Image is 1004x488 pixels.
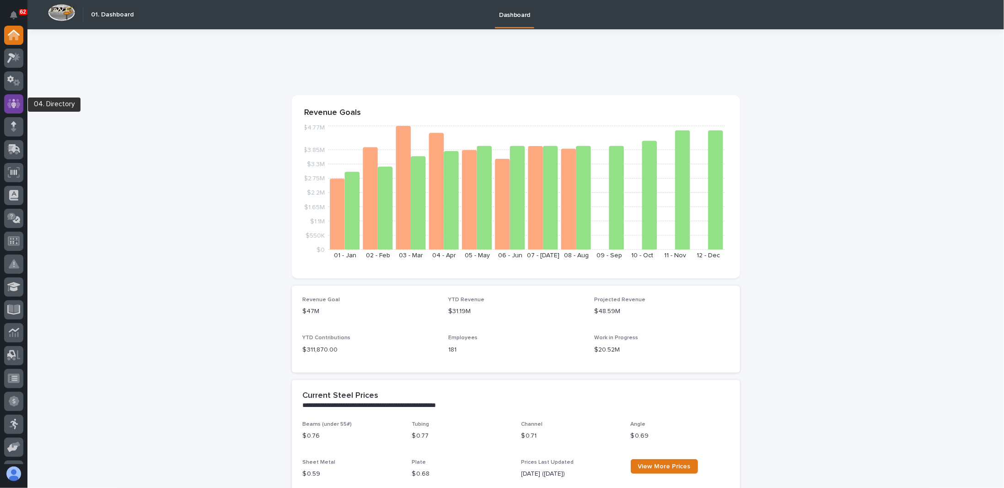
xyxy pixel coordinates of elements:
text: 10 - Oct [631,252,653,259]
text: 09 - Sep [596,252,622,259]
text: 03 - Mar [399,252,423,259]
span: YTD Contributions [303,335,351,341]
span: Work in Progress [594,335,638,341]
span: View More Prices [638,463,691,470]
text: 02 - Feb [366,252,390,259]
p: $ 0.68 [412,469,510,479]
p: 62 [20,9,26,15]
tspan: $3.3M [307,161,325,168]
p: $ 0.76 [303,431,401,441]
text: 11 - Nov [664,252,686,259]
span: Angle [631,422,646,427]
p: $ 0.59 [303,469,401,479]
button: Notifications [4,5,23,25]
p: $20.52M [594,345,729,355]
p: $ 311,870.00 [303,345,438,355]
tspan: $2.75M [304,175,325,182]
span: Channel [521,422,543,427]
tspan: $3.85M [303,147,325,153]
h2: Current Steel Prices [303,391,379,401]
button: users-avatar [4,464,23,483]
span: Plate [412,460,426,465]
span: Projected Revenue [594,297,645,303]
span: Revenue Goal [303,297,340,303]
span: Employees [448,335,478,341]
p: $ 0.71 [521,431,620,441]
div: Notifications62 [11,11,23,26]
p: $ 0.77 [412,431,510,441]
tspan: $0 [317,247,325,253]
p: $48.59M [594,307,729,316]
p: [DATE] ([DATE]) [521,469,620,479]
text: 12 - Dec [697,252,720,259]
text: 07 - [DATE] [527,252,559,259]
text: 04 - Apr [432,252,456,259]
tspan: $550K [306,232,325,239]
img: Workspace Logo [48,4,75,21]
p: 181 [448,345,583,355]
p: $47M [303,307,438,316]
tspan: $1.1M [310,218,325,224]
text: 01 - Jan [333,252,356,259]
text: 08 - Aug [564,252,588,259]
tspan: $4.77M [303,125,325,131]
text: 05 - May [464,252,489,259]
span: YTD Revenue [448,297,484,303]
p: Revenue Goals [305,108,727,118]
span: Tubing [412,422,430,427]
tspan: $2.2M [307,190,325,196]
text: 06 - Jun [498,252,522,259]
h2: 01. Dashboard [91,11,134,19]
span: Prices Last Updated [521,460,574,465]
p: $31.19M [448,307,583,316]
tspan: $1.65M [304,204,325,210]
a: View More Prices [631,459,698,474]
p: $ 0.69 [631,431,729,441]
span: Sheet Metal [303,460,336,465]
span: Beams (under 55#) [303,422,352,427]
